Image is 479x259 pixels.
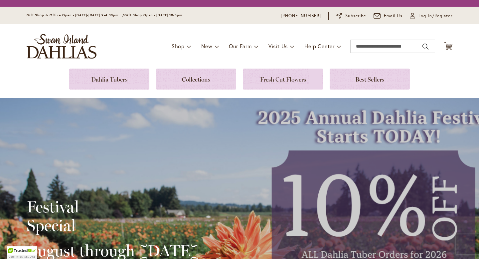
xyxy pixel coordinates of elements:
[201,43,212,50] span: New
[422,41,428,52] button: Search
[172,43,185,50] span: Shop
[27,197,199,235] h2: Festival Special
[304,43,335,50] span: Help Center
[124,13,182,17] span: Gift Shop Open - [DATE] 10-3pm
[336,13,366,19] a: Subscribe
[27,13,124,17] span: Gift Shop & Office Open - [DATE]-[DATE] 9-4:30pm /
[418,13,452,19] span: Log In/Register
[374,13,403,19] a: Email Us
[27,34,96,59] a: store logo
[229,43,251,50] span: Our Farm
[345,13,366,19] span: Subscribe
[281,13,321,19] a: [PHONE_NUMBER]
[7,246,37,259] div: TrustedSite Certified
[410,13,452,19] a: Log In/Register
[384,13,403,19] span: Email Us
[268,43,288,50] span: Visit Us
